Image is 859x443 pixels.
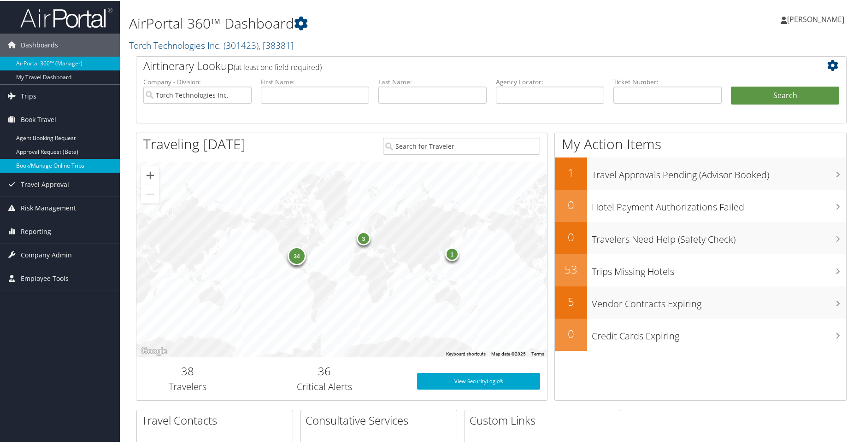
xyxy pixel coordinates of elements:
h2: 38 [143,362,232,378]
button: Zoom out [141,184,159,203]
a: Terms (opens in new tab) [531,350,544,356]
a: 1Travel Approvals Pending (Advisor Booked) [555,157,846,189]
h2: 0 [555,325,587,341]
a: [PERSON_NAME] [781,5,853,32]
span: (at least one field required) [234,61,322,71]
a: Torch Technologies Inc. [129,38,294,51]
label: Last Name: [378,76,487,86]
h2: Airtinerary Lookup [143,57,780,73]
h1: Traveling [DATE] [143,134,246,153]
span: , [ 38381 ] [259,38,294,51]
a: 0Credit Cards Expiring [555,318,846,350]
h2: 0 [555,196,587,212]
h2: 53 [555,261,587,276]
h2: Custom Links [470,412,621,427]
h1: My Action Items [555,134,846,153]
span: Risk Management [21,196,76,219]
label: First Name: [261,76,369,86]
label: Ticket Number: [613,76,722,86]
h2: Travel Contacts [141,412,293,427]
a: 0Travelers Need Help (Safety Check) [555,221,846,253]
a: View SecurityLogic® [417,372,540,389]
a: Open this area in Google Maps (opens a new window) [139,344,169,356]
span: Company Admin [21,243,72,266]
span: Reporting [21,219,51,242]
h1: AirPortal 360™ Dashboard [129,13,612,32]
h2: 0 [555,228,587,244]
h3: Travelers [143,379,232,392]
h3: Vendor Contracts Expiring [592,292,846,309]
h2: 1 [555,164,587,180]
h2: 36 [246,362,403,378]
span: Map data ©2025 [491,350,526,356]
h2: 5 [555,293,587,309]
h3: Critical Alerts [246,379,403,392]
a: 0Hotel Payment Authorizations Failed [555,189,846,221]
img: airportal-logo.png [20,6,112,28]
button: Keyboard shortcuts [446,350,486,356]
button: Zoom in [141,165,159,184]
h3: Credit Cards Expiring [592,324,846,342]
h3: Hotel Payment Authorizations Failed [592,195,846,213]
span: Travel Approval [21,172,69,195]
div: 34 [288,246,306,264]
h2: Consultative Services [306,412,457,427]
span: [PERSON_NAME] [787,13,844,23]
label: Agency Locator: [496,76,604,86]
label: Company - Division: [143,76,252,86]
a: 53Trips Missing Hotels [555,253,846,286]
button: Search [731,86,839,104]
span: Book Travel [21,107,56,130]
h3: Travel Approvals Pending (Advisor Booked) [592,163,846,181]
div: 3 [356,231,370,245]
h3: Trips Missing Hotels [592,260,846,277]
span: Trips [21,84,36,107]
span: Dashboards [21,33,58,56]
div: 1 [445,246,459,260]
img: Google [139,344,169,356]
h3: Travelers Need Help (Safety Check) [592,227,846,245]
a: 5Vendor Contracts Expiring [555,286,846,318]
span: ( 301423 ) [224,38,259,51]
span: Employee Tools [21,266,69,289]
input: Search for Traveler [383,137,540,154]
